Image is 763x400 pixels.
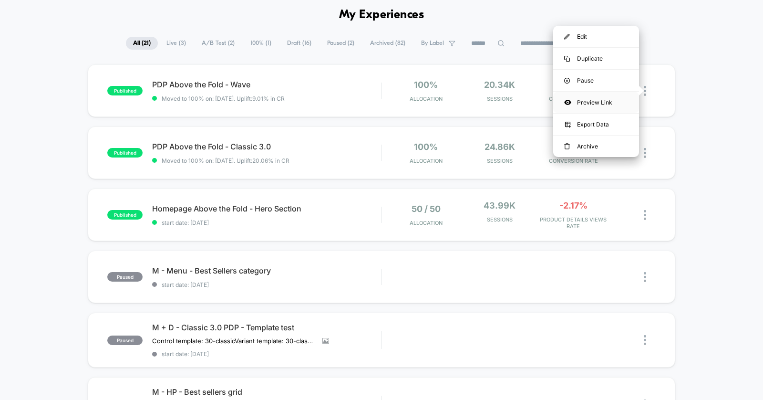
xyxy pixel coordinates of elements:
[107,86,143,95] span: published
[152,142,381,151] span: PDP Above the Fold - Classic 3.0
[553,70,639,91] div: Pause
[553,26,639,47] div: Edit
[152,266,381,275] span: M - Menu - Best Sellers category
[195,37,242,50] span: A/B Test ( 2 )
[152,323,381,332] span: M + D - Classic 3.0 PDP - Template test
[152,281,381,288] span: start date: [DATE]
[152,219,381,226] span: start date: [DATE]
[412,204,441,214] span: 50 / 50
[465,216,534,223] span: Sessions
[126,37,158,50] span: All ( 21 )
[539,158,608,164] span: CONVERSION RATE
[553,136,639,157] div: Archive
[553,114,639,135] div: Export Data
[414,80,438,90] span: 100%
[644,335,646,345] img: close
[162,95,285,102] span: Moved to 100% on: [DATE] . Uplift: 9.01% in CR
[320,37,361,50] span: Paused ( 2 )
[465,95,534,102] span: Sessions
[484,200,516,211] span: 43.99k
[539,95,608,102] span: CONVERSION RATE
[107,272,143,282] span: paused
[152,80,381,89] span: PDP Above the Fold - Wave
[152,204,381,213] span: Homepage Above the Fold - Hero Section
[162,157,289,164] span: Moved to 100% on: [DATE] . Uplift: 20.06% in CR
[564,143,570,150] img: menu
[553,48,639,69] div: Duplicate
[107,336,143,345] span: paused
[484,80,515,90] span: 20.34k
[644,86,646,96] img: close
[465,158,534,164] span: Sessions
[644,210,646,220] img: close
[243,37,278,50] span: 100% ( 1 )
[410,95,443,102] span: Allocation
[564,34,570,40] img: menu
[152,387,381,397] span: M - HP - Best sellers grid
[559,200,588,211] span: -2.17%
[553,92,639,113] div: Preview Link
[107,148,143,158] span: published
[410,158,443,164] span: Allocation
[159,37,193,50] span: Live ( 3 )
[644,272,646,282] img: close
[644,148,646,158] img: close
[485,142,515,152] span: 24.86k
[363,37,412,50] span: Archived ( 82 )
[152,350,381,358] span: start date: [DATE]
[107,210,143,220] span: published
[564,78,570,84] img: menu
[414,142,438,152] span: 100%
[152,337,315,345] span: Control template: 30-classicVariant template: 30-classic-a-b
[339,8,424,22] h1: My Experiences
[421,40,444,47] span: By Label
[410,220,443,226] span: Allocation
[280,37,319,50] span: Draft ( 16 )
[564,56,570,62] img: menu
[539,216,608,230] span: PRODUCT DETAILS VIEWS RATE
